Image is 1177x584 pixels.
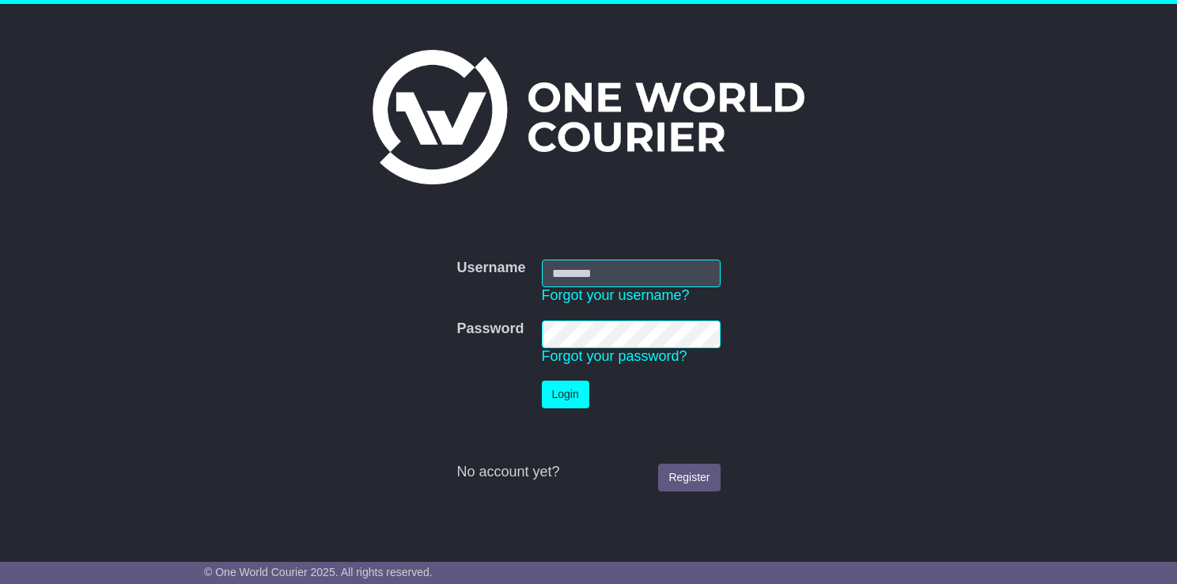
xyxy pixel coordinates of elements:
div: No account yet? [456,464,720,481]
a: Forgot your username? [542,287,690,303]
a: Register [658,464,720,491]
span: © One World Courier 2025. All rights reserved. [204,566,433,578]
label: Username [456,260,525,277]
img: One World [373,50,804,184]
a: Forgot your password? [542,348,687,364]
button: Login [542,381,589,408]
label: Password [456,320,524,338]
